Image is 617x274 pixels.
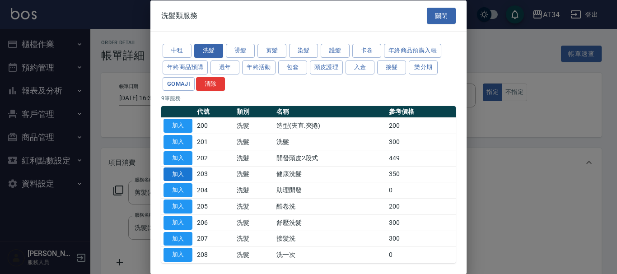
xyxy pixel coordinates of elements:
td: 洗髮 [234,150,274,166]
td: 洗一次 [274,246,387,263]
td: 0 [387,246,456,263]
span: 洗髮類服務 [161,11,197,20]
td: 洗髮 [234,198,274,214]
button: 加入 [164,248,192,262]
p: 9 筆服務 [161,94,456,102]
td: 開發頭皮2段式 [274,150,387,166]
td: 200 [387,198,456,214]
td: 健康洗髮 [274,166,387,182]
button: 加入 [164,183,192,197]
th: 參考價格 [387,106,456,118]
th: 名稱 [274,106,387,118]
button: 中租 [163,44,192,58]
th: 類別 [234,106,274,118]
td: 接髮洗 [274,231,387,247]
button: 包套 [278,60,307,74]
button: 頭皮護理 [310,60,343,74]
button: 年終活動 [242,60,276,74]
td: 207 [195,231,234,247]
button: GOMAJI [163,77,195,91]
td: 206 [195,214,234,231]
td: 洗髮 [234,117,274,134]
button: 加入 [164,151,192,165]
button: 年終商品預購入帳 [384,44,441,58]
button: 加入 [164,232,192,246]
td: 酷卷洗 [274,198,387,214]
button: 燙髮 [226,44,255,58]
td: 助理開發 [274,182,387,198]
td: 洗髮 [234,214,274,231]
button: 加入 [164,119,192,133]
td: 造型(夾直.夾捲) [274,117,387,134]
th: 代號 [195,106,234,118]
td: 203 [195,166,234,182]
td: 洗髮 [234,231,274,247]
button: 剪髮 [257,44,286,58]
button: 護髮 [321,44,350,58]
button: 洗髮 [194,44,223,58]
td: 205 [195,198,234,214]
button: 加入 [164,135,192,149]
td: 洗髮 [234,182,274,198]
td: 449 [387,150,456,166]
td: 200 [387,117,456,134]
button: 過年 [210,60,239,74]
td: 350 [387,166,456,182]
td: 洗髮 [234,134,274,150]
button: 加入 [164,215,192,229]
button: 加入 [164,200,192,214]
button: 清除 [196,77,225,91]
button: 樂分期 [409,60,438,74]
td: 洗髮 [234,166,274,182]
button: 卡卷 [352,44,381,58]
td: 洗髮 [234,246,274,263]
td: 204 [195,182,234,198]
td: 202 [195,150,234,166]
td: 舒壓洗髮 [274,214,387,231]
td: 300 [387,134,456,150]
button: 染髮 [289,44,318,58]
td: 0 [387,182,456,198]
td: 208 [195,246,234,263]
td: 300 [387,231,456,247]
td: 201 [195,134,234,150]
td: 300 [387,214,456,231]
button: 關閉 [427,7,456,24]
td: 200 [195,117,234,134]
button: 接髮 [377,60,406,74]
button: 加入 [164,167,192,181]
button: 年終商品預購 [163,60,208,74]
button: 入金 [346,60,374,74]
td: 洗髮 [274,134,387,150]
